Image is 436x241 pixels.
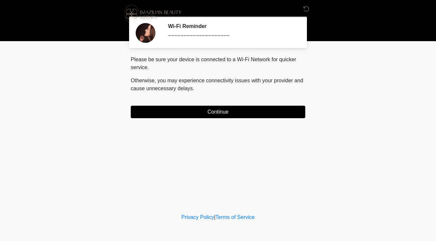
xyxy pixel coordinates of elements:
[193,86,194,91] span: .
[131,56,305,71] p: Please be sure your device is connected to a Wi-Fi Network for quicker service.
[168,32,295,40] div: ~~~~~~~~~~~~~~~~~~~~
[215,214,255,220] a: Terms of Service
[181,214,214,220] a: Privacy Policy
[131,106,305,118] button: Continue
[136,23,155,43] img: Agent Avatar
[214,214,215,220] a: |
[131,77,305,93] p: Otherwise, you may experience connectivity issues with your provider and cause unnecessary delays
[124,5,181,23] img: Brazilian Beauty Medspa Logo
